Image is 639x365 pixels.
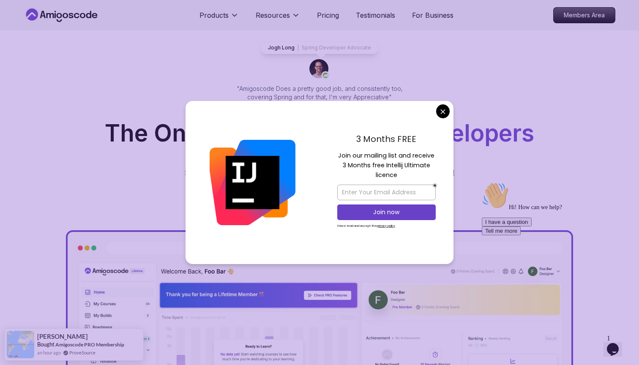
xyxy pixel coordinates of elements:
p: Products [199,10,229,20]
p: Resources [256,10,290,20]
img: provesource social proof notification image [7,331,34,358]
span: [PERSON_NAME] [37,333,88,340]
a: Testimonials [356,10,395,20]
span: an hour ago [37,349,61,356]
button: Products [199,10,239,27]
p: Members Area [554,8,615,23]
a: Pricing [317,10,339,20]
button: Resources [256,10,300,27]
button: I have a question [3,39,53,48]
span: Hi! How can we help? [3,25,84,32]
img: :wave: [3,3,30,30]
img: josh long [309,59,330,79]
span: Bought [37,341,55,348]
p: Jogh Long [268,44,295,51]
p: Get unlimited access to coding , , and . Start your journey or level up your career with Amigosco... [177,155,461,179]
a: Members Area [553,7,615,23]
a: Amigoscode PRO Membership [55,341,124,348]
p: Spring Developer Advocate [302,44,371,51]
div: 👋Hi! How can we help?I have a questionTell me more [3,3,156,57]
a: ProveSource [69,349,96,356]
iframe: chat widget [478,179,631,327]
button: Tell me more [3,48,42,57]
p: "Amigoscode Does a pretty good job, and consistently too, covering Spring and for that, I'm very ... [225,84,414,101]
h1: The One-Stop Platform for [30,122,609,145]
a: For Business [412,10,453,20]
iframe: chat widget [603,331,631,357]
span: Developers [407,119,534,147]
